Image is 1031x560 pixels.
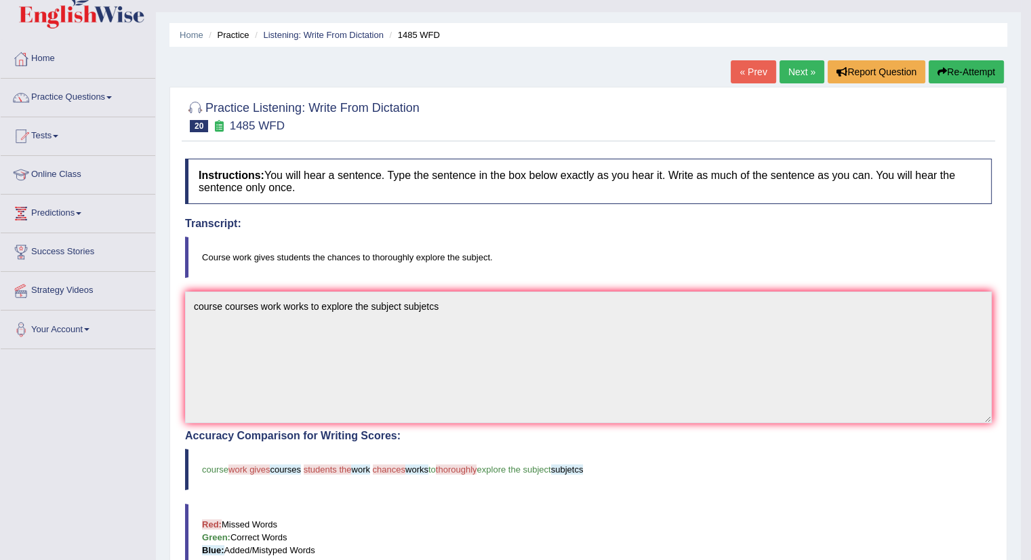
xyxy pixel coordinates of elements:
span: work [351,464,369,475]
a: Online Class [1,156,155,190]
h4: Transcript: [185,218,992,230]
b: Instructions: [199,169,264,181]
a: Home [1,40,155,74]
span: 20 [190,120,208,132]
li: Practice [205,28,249,41]
span: explore the subject [477,464,550,475]
a: Practice Questions [1,79,155,113]
span: to [428,464,436,475]
a: Tests [1,117,155,151]
a: Success Stories [1,233,155,267]
a: Next » [780,60,824,83]
span: students the [304,464,352,475]
span: subjetcs [551,464,584,475]
span: work gives [228,464,270,475]
a: Listening: Write From Dictation [263,30,384,40]
h2: Practice Listening: Write From Dictation [185,98,420,132]
span: thoroughly [436,464,477,475]
li: 1485 WFD [386,28,440,41]
button: Report Question [828,60,925,83]
b: Green: [202,532,230,542]
a: Predictions [1,195,155,228]
h4: You will hear a sentence. Type the sentence in the box below exactly as you hear it. Write as muc... [185,159,992,204]
small: 1485 WFD [230,119,285,132]
span: courses [270,464,301,475]
button: Re-Attempt [929,60,1004,83]
small: Exam occurring question [211,120,226,133]
a: Home [180,30,203,40]
a: « Prev [731,60,775,83]
b: Red: [202,519,222,529]
span: course [202,464,228,475]
h4: Accuracy Comparison for Writing Scores: [185,430,992,442]
blockquote: Course work gives students the chances to thoroughly explore the subject. [185,237,992,278]
a: Your Account [1,311,155,344]
b: Blue: [202,545,224,555]
span: works [405,464,428,475]
a: Strategy Videos [1,272,155,306]
span: chances [373,464,405,475]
